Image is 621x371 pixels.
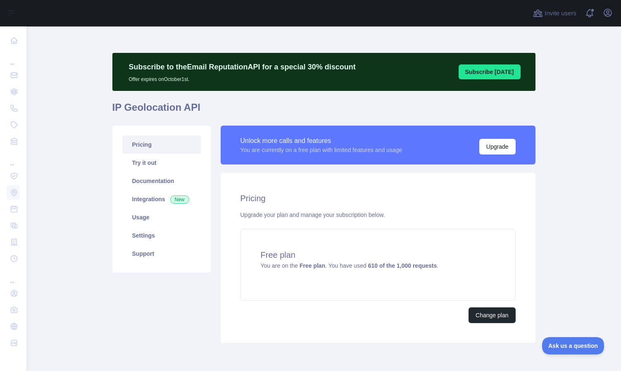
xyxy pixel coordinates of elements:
h1: IP Geolocation API [112,101,535,121]
button: Subscribe [DATE] [459,64,521,79]
div: Unlock more calls and features [240,136,402,146]
span: Invite users [545,9,576,18]
div: ... [7,268,20,284]
div: Upgrade your plan and manage your subscription below. [240,211,516,219]
strong: Free plan [300,262,325,269]
p: Offer expires on October 1st. [129,73,356,83]
strong: 610 of the 1,000 requests [368,262,437,269]
div: ... [7,150,20,167]
a: Support [122,245,201,263]
span: New [170,195,189,204]
button: Change plan [469,307,515,323]
h2: Pricing [240,193,516,204]
a: Try it out [122,154,201,172]
a: Settings [122,226,201,245]
a: Documentation [122,172,201,190]
h4: Free plan [261,249,495,261]
a: Usage [122,208,201,226]
a: Pricing [122,136,201,154]
button: Invite users [531,7,578,20]
div: ... [7,50,20,66]
span: You are on the . You have used . [261,262,439,269]
iframe: Toggle Customer Support [542,337,604,354]
div: You are currently on a free plan with limited features and usage [240,146,402,154]
button: Upgrade [479,139,516,155]
p: Subscribe to the Email Reputation API for a special 30 % discount [129,61,356,73]
a: Integrations New [122,190,201,208]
